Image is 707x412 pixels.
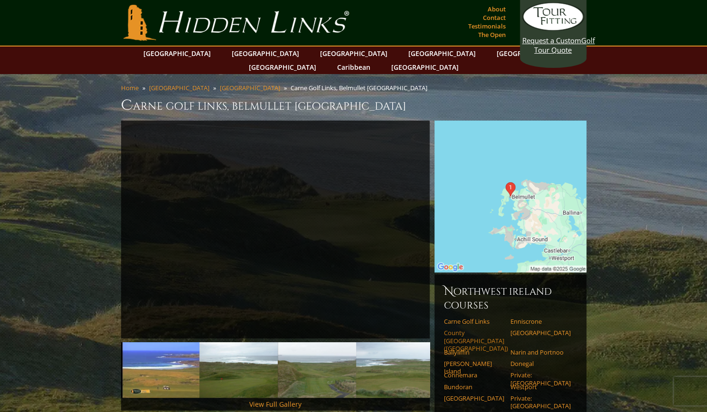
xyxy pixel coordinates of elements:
a: Request a CustomGolf Tour Quote [522,2,584,55]
a: [GEOGRAPHIC_DATA] [444,394,504,402]
a: View Full Gallery [249,400,302,409]
span: Request a Custom [522,36,581,45]
a: Donegal [510,360,571,367]
a: Ballyliffin [444,348,504,356]
h1: Carne Golf Links, Belmullet [GEOGRAPHIC_DATA] [121,96,586,115]
a: [GEOGRAPHIC_DATA] [404,47,481,60]
a: Private: [GEOGRAPHIC_DATA] [510,371,571,387]
a: Connemara [444,371,504,379]
a: Contact [481,11,508,24]
a: Testimonials [466,19,508,33]
li: Carne Golf Links, Belmullet [GEOGRAPHIC_DATA] [291,84,431,92]
a: County [GEOGRAPHIC_DATA] ([GEOGRAPHIC_DATA]) [444,329,504,352]
h6: Northwest Ireland Courses [444,284,577,312]
a: Bundoran [444,383,504,391]
a: [GEOGRAPHIC_DATA] [244,60,321,74]
a: Enniscrone [510,318,571,325]
a: [GEOGRAPHIC_DATA] [149,84,209,92]
a: [GEOGRAPHIC_DATA] [386,60,463,74]
a: [GEOGRAPHIC_DATA] [220,84,280,92]
a: [GEOGRAPHIC_DATA] [315,47,392,60]
a: Narin and Portnoo [510,348,571,356]
a: [GEOGRAPHIC_DATA] [510,329,571,337]
a: The Open [476,28,508,41]
a: About [485,2,508,16]
a: [GEOGRAPHIC_DATA] [492,47,569,60]
a: Home [121,84,139,92]
a: [PERSON_NAME] Island [444,360,504,375]
a: [GEOGRAPHIC_DATA] [227,47,304,60]
a: Caribbean [332,60,375,74]
a: Private: [GEOGRAPHIC_DATA] [510,394,571,410]
a: [GEOGRAPHIC_DATA] [139,47,216,60]
a: Westport [510,383,571,391]
img: Google Map of Carne, Belmullet, Co. Mayo, Ireland [434,121,586,272]
a: Carne Golf Links [444,318,504,325]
